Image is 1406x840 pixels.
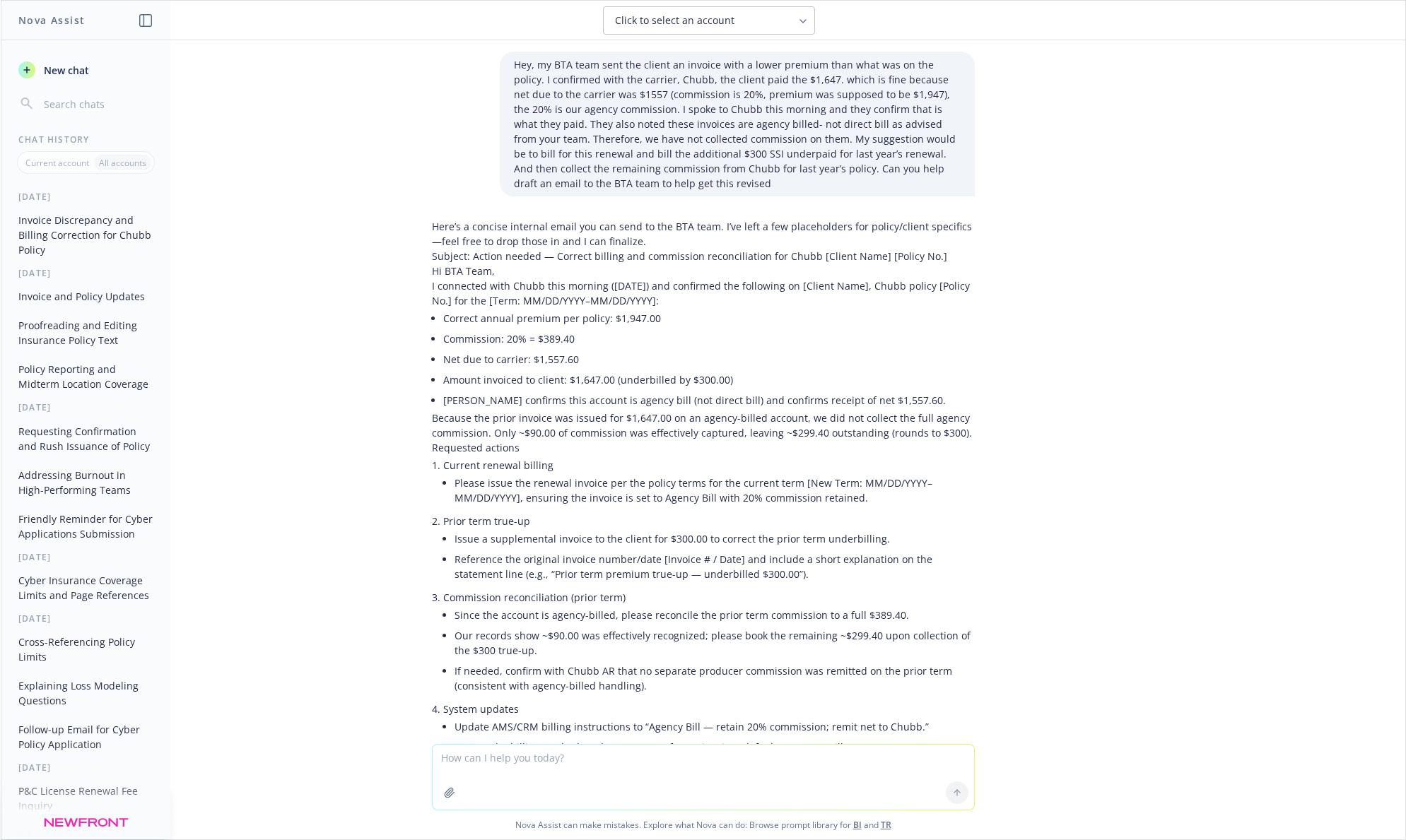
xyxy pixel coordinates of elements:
input: Search chats [41,94,153,114]
p: Current account [25,157,89,169]
div: [DATE] [1,551,170,563]
li: Since the account is agency-billed, please reconcile the prior term commission to a full $389.40. [455,605,975,625]
button: Policy Reporting and Midterm Location Coverage [13,357,159,396]
li: If needed, confirm with Chubb AR that no separate producer commission was remitted on the prior t... [455,661,975,696]
button: Explaining Loss Modeling Questions [13,674,159,712]
li: Reference the original invoice number/date [Invoice # / Date] and include a short explanation on ... [455,549,975,584]
li: [PERSON_NAME] confirms this account is agency bill (not direct bill) and confirms receipt of net ... [443,390,975,410]
p: Commission reconciliation (prior term) [443,590,975,605]
li: Commission: 20% = $389.40 [443,329,975,349]
li: Our records show ~$90.00 was effectively recognized; please book the remaining ~$299.40 upon coll... [455,625,975,661]
button: Addressing Burnout in High-Performing Teams [13,463,159,502]
a: BI [853,819,862,831]
li: Correct annual premium per policy: $1,947.00 [443,308,975,329]
p: Because the prior invoice was issued for $1,647.00 on an agency-billed account, we did not collec... [432,410,975,440]
button: Invoice Discrepancy and Billing Correction for Chubb Policy [13,208,159,261]
li: Please issue the renewal invoice per the policy terms for the current term [New Term: MM/DD/YYYY–... [455,473,975,508]
button: Cyber Insurance Coverage Limits and Page References [13,569,159,607]
button: Proofreading and Editing Insurance Policy Text [13,314,159,352]
p: Subject: Action needed — Correct billing and commission reconciliation for Chubb [Client Name] [P... [432,249,975,264]
div: Chat History [1,134,170,146]
div: [DATE] [1,613,170,625]
li: Net due to carrier: $1,557.60 [443,349,975,369]
a: TR [881,819,891,831]
button: Cross-Referencing Policy Limits [13,630,159,668]
div: [DATE] [1,191,170,203]
button: P&C License Renewal Fee Inquiry [13,779,159,817]
div: [DATE] [1,401,170,413]
p: Requested actions [432,440,975,455]
button: Invoice and Policy Updates [13,285,159,308]
p: I connected with Chubb this morning ([DATE]) and confirmed the following on [Client Name], Chubb ... [432,278,975,308]
button: Friendly Reminder for Cyber Applications Submission [13,507,159,545]
li: Correct the billing method on the account so future invoices default to Agency Bill. [455,737,975,757]
p: All accounts [99,157,146,169]
p: Current renewal billing [443,458,975,473]
button: Follow-up Email for Cyber Policy Application [13,718,159,756]
button: Requesting Confirmation and Rush Issuance of Policy [13,420,159,458]
p: Here’s a concise internal email you can send to the BTA team. I’ve left a few placeholders for po... [432,219,975,249]
p: Hi BTA Team, [432,264,975,278]
h1: Nova Assist [18,13,85,28]
li: Issue a supplemental invoice to the client for $300.00 to correct the prior term underbilling. [455,528,975,549]
button: New chat [13,57,159,83]
li: Amount invoiced to client: $1,647.00 (underbilled by $300.00) [443,369,975,390]
span: Nova Assist can make mistakes. Explore what Nova can do: Browse prompt library for and [6,810,1400,839]
button: Click to select an account [603,6,815,35]
p: Hey, my BTA team sent the client an invoice with a lower premium than what was on the policy. I c... [514,57,961,191]
span: Click to select an account [615,13,734,28]
span: New chat [41,63,89,78]
div: [DATE] [1,267,170,279]
p: Prior term true-up [443,514,975,528]
li: Update AMS/CRM billing instructions to “Agency Bill — retain 20% commission; remit net to Chubb.” [455,716,975,737]
p: System updates [443,702,975,716]
div: [DATE] [1,762,170,774]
